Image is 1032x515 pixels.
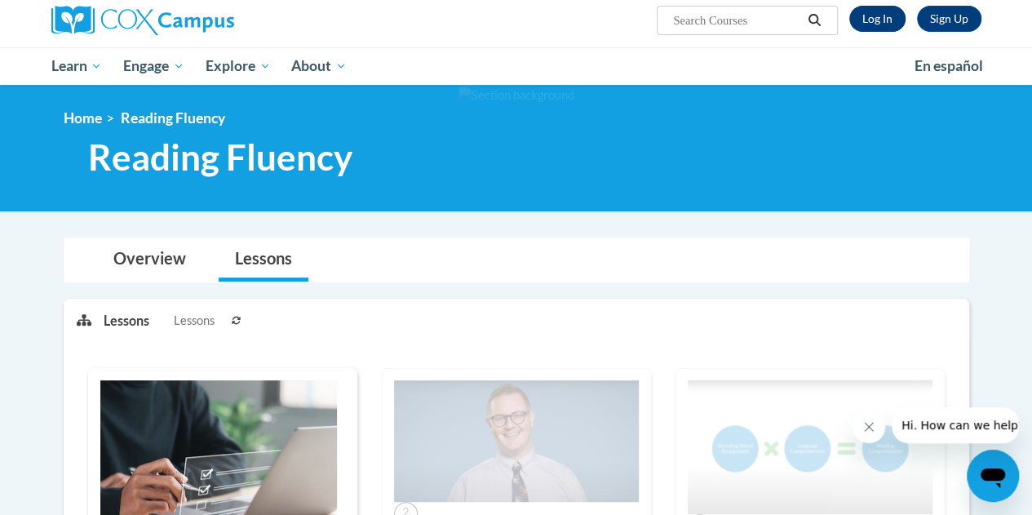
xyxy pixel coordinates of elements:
span: Engage [123,56,184,76]
a: Register [917,6,981,32]
img: Section background [458,87,574,104]
span: En español [915,57,983,74]
iframe: Message from company [892,407,1019,443]
iframe: Close message [853,411,885,443]
a: Log In [849,6,906,32]
span: Reading Fluency [121,109,225,127]
input: Search Courses [671,11,802,30]
a: Explore [195,47,281,85]
span: Hi. How can we help? [10,11,132,24]
span: About [291,56,347,76]
span: Explore [206,56,271,76]
img: Course Image [688,380,932,514]
span: Lessons [174,312,215,330]
a: Engage [113,47,195,85]
img: Cox Campus [51,6,234,35]
span: Reading Fluency [88,135,352,179]
a: En español [904,49,994,83]
span: Learn [51,56,102,76]
p: Lessons [104,312,149,330]
img: Course Image [394,380,639,502]
div: Main menu [39,47,994,85]
a: Cox Campus [51,6,345,35]
a: Home [64,109,102,127]
a: Lessons [219,238,308,282]
a: About [281,47,357,85]
button: Search [802,11,826,30]
a: Overview [97,238,202,282]
a: Learn [41,47,113,85]
iframe: Button to launch messaging window [967,450,1019,502]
